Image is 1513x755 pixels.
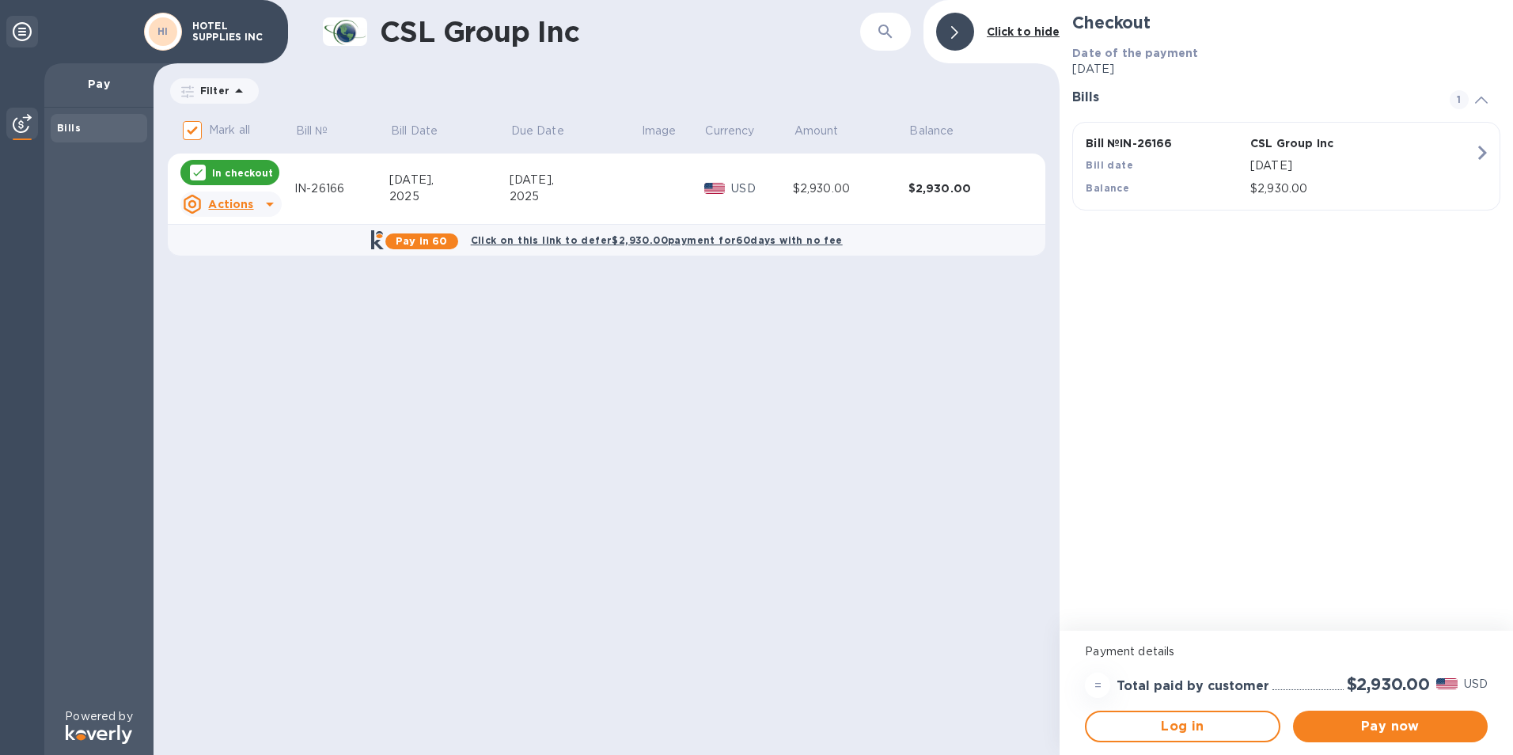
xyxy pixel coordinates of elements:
h2: Checkout [1072,13,1500,32]
span: Pay now [1306,717,1475,736]
p: USD [731,180,793,197]
span: Amount [794,123,859,139]
h3: Bills [1072,90,1431,105]
div: [DATE], [510,172,640,188]
b: HI [157,25,169,37]
button: Pay now [1293,711,1488,742]
h1: CSL Group Inc [380,15,860,48]
h3: Total paid by customer [1117,679,1269,694]
p: [DATE] [1250,157,1474,174]
p: HOTEL SUPPLIES INC [192,21,271,43]
u: Actions [208,198,253,211]
p: Bill № IN-26166 [1086,135,1244,151]
p: USD [1464,676,1488,692]
p: Powered by [65,708,132,725]
img: Logo [66,725,132,744]
div: 2025 [389,188,510,205]
b: Pay in 60 [396,235,447,247]
b: Bill date [1086,159,1133,171]
div: $2,930.00 [908,180,1024,196]
h2: $2,930.00 [1347,674,1430,694]
span: Log in [1099,717,1265,736]
div: IN-26166 [294,180,389,197]
b: Bills [57,122,81,134]
img: USD [1436,678,1458,689]
p: Amount [794,123,839,139]
span: Bill № [296,123,349,139]
div: = [1085,673,1110,698]
span: 1 [1450,90,1469,109]
button: Bill №IN-26166CSL Group IncBill date[DATE]Balance$2,930.00 [1072,122,1500,211]
div: [DATE], [389,172,510,188]
b: Click to hide [987,25,1060,38]
p: Mark all [209,122,250,138]
span: Due Date [511,123,585,139]
p: Bill № [296,123,328,139]
span: Balance [909,123,974,139]
button: Log in [1085,711,1280,742]
p: Image [642,123,677,139]
p: Due Date [511,123,564,139]
b: Balance [1086,182,1129,194]
p: [DATE] [1072,61,1500,78]
p: Pay [57,76,141,92]
p: In checkout [212,166,273,180]
img: USD [704,183,726,194]
div: $2,930.00 [793,180,908,197]
p: Filter [194,84,229,97]
div: 2025 [510,188,640,205]
p: CSL Group Inc [1250,135,1409,151]
p: Balance [909,123,954,139]
p: Bill Date [391,123,438,139]
p: $2,930.00 [1250,180,1474,197]
p: Payment details [1085,643,1488,660]
p: Currency [705,123,754,139]
b: Click on this link to defer $2,930.00 payment for 60 days with no fee [471,234,843,246]
span: Bill Date [391,123,458,139]
b: Date of the payment [1072,47,1198,59]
